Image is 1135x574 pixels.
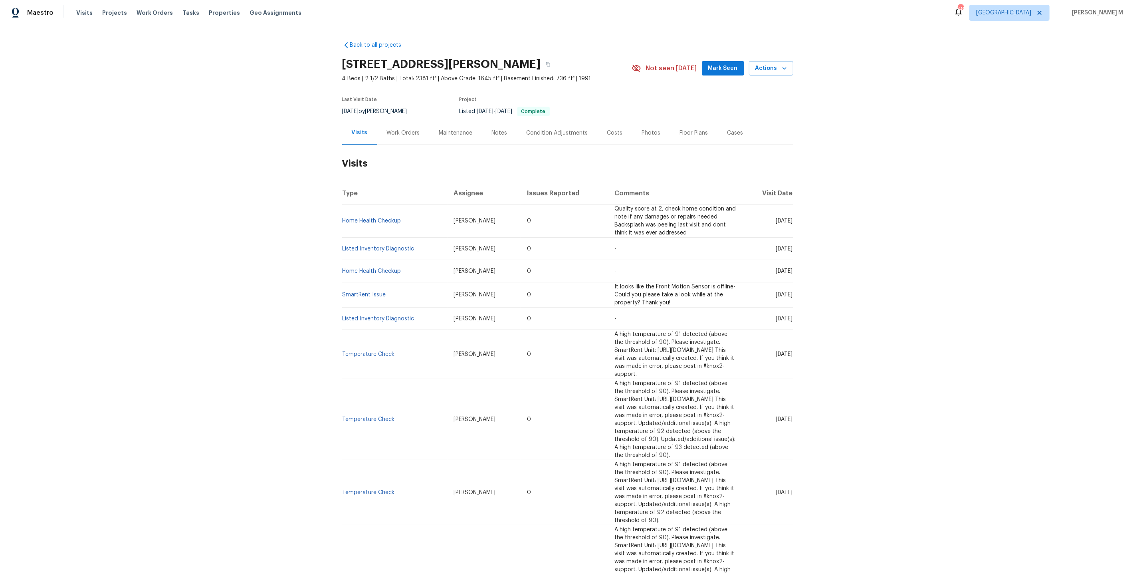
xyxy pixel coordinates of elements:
[460,97,477,102] span: Project
[343,352,395,357] a: Temperature Check
[342,145,793,182] h2: Visits
[209,9,240,17] span: Properties
[343,417,395,422] a: Temperature Check
[614,268,616,274] span: -
[976,9,1031,17] span: [GEOGRAPHIC_DATA]
[527,268,531,274] span: 0
[137,9,173,17] span: Work Orders
[102,9,127,17] span: Projects
[343,316,414,322] a: Listed Inventory Diagnostic
[342,97,377,102] span: Last Visit Date
[614,381,735,458] span: A high temperature of 91 detected (above the threshold of 90). Please investigate. SmartRent Unit...
[776,218,793,224] span: [DATE]
[492,129,507,137] div: Notes
[527,490,531,495] span: 0
[182,10,199,16] span: Tasks
[454,246,496,252] span: [PERSON_NAME]
[448,182,521,205] th: Assignee
[343,292,386,298] a: SmartRent Issue
[342,60,541,68] h2: [STREET_ADDRESS][PERSON_NAME]
[27,9,53,17] span: Maestro
[343,246,414,252] a: Listed Inventory Diagnostic
[607,129,623,137] div: Costs
[614,462,734,523] span: A high temperature of 91 detected (above the threshold of 90). Please investigate. SmartRent Unit...
[776,268,793,274] span: [DATE]
[614,206,736,236] span: Quality score at 2, check home condition and note if any damages or repairs needed. Backsplash wa...
[387,129,420,137] div: Work Orders
[454,292,496,298] span: [PERSON_NAME]
[646,64,697,72] span: Not seen [DATE]
[527,129,588,137] div: Condition Adjustments
[454,268,496,274] span: [PERSON_NAME]
[518,109,549,114] span: Complete
[342,109,359,114] span: [DATE]
[755,64,787,73] span: Actions
[250,9,301,17] span: Geo Assignments
[958,5,963,13] div: 48
[776,352,793,357] span: [DATE]
[1069,9,1123,17] span: [PERSON_NAME] M
[454,490,496,495] span: [PERSON_NAME]
[454,417,496,422] span: [PERSON_NAME]
[642,129,661,137] div: Photos
[454,218,496,224] span: [PERSON_NAME]
[477,109,494,114] span: [DATE]
[342,182,448,205] th: Type
[727,129,743,137] div: Cases
[496,109,513,114] span: [DATE]
[454,316,496,322] span: [PERSON_NAME]
[460,109,550,114] span: Listed
[680,129,708,137] div: Floor Plans
[776,490,793,495] span: [DATE]
[439,129,473,137] div: Maintenance
[343,268,401,274] a: Home Health Checkup
[343,218,401,224] a: Home Health Checkup
[776,417,793,422] span: [DATE]
[342,75,632,83] span: 4 Beds | 2 1/2 Baths | Total: 2381 ft² | Above Grade: 1645 ft² | Basement Finished: 736 ft² | 1991
[527,218,531,224] span: 0
[527,417,531,422] span: 0
[743,182,793,205] th: Visit Date
[527,292,531,298] span: 0
[76,9,93,17] span: Visits
[614,284,735,306] span: It looks like the Front Motion Sensor is offline- Could you please take a look while at the prope...
[527,316,531,322] span: 0
[527,352,531,357] span: 0
[776,246,793,252] span: [DATE]
[776,292,793,298] span: [DATE]
[614,246,616,252] span: -
[614,316,616,322] span: -
[776,316,793,322] span: [DATE]
[521,182,608,205] th: Issues Reported
[614,332,734,377] span: A high temperature of 91 detected (above the threshold of 90). Please investigate. SmartRent Unit...
[454,352,496,357] span: [PERSON_NAME]
[749,61,793,76] button: Actions
[343,490,395,495] a: Temperature Check
[527,246,531,252] span: 0
[708,64,738,73] span: Mark Seen
[352,129,368,137] div: Visits
[342,41,419,49] a: Back to all projects
[608,182,743,205] th: Comments
[541,57,555,72] button: Copy Address
[342,107,417,116] div: by [PERSON_NAME]
[477,109,513,114] span: -
[702,61,744,76] button: Mark Seen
